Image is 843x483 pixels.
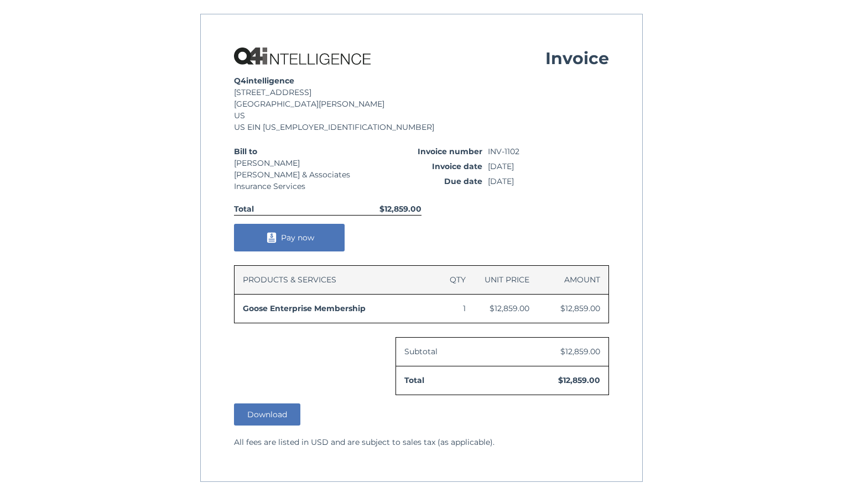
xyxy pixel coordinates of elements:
span: Invoice date [362,161,488,172]
span: Due date [362,176,488,187]
th: Products & Services [235,266,437,295]
div: Q4intelligence [234,75,609,87]
span: [PERSON_NAME] [234,158,358,169]
span: Pay now [281,233,314,243]
time: [DATE] [488,176,609,187]
table: Invoice line items table [234,265,609,323]
th: Qty [436,266,474,295]
button: Download [234,403,300,426]
th: Unit Price [474,266,538,295]
span: Bill to [234,146,358,158]
th: Amount [538,266,609,295]
img: Q4intelligence, LLC logo [234,48,371,65]
span: $12,859.00 [560,303,600,314]
div: [PERSON_NAME] & Associates Insurance Services [234,169,358,192]
td: $12,859.00 [496,338,608,366]
span: Total [234,203,257,215]
span: INV-1102 [488,146,609,158]
time: [DATE] [488,161,609,172]
td: 1 [436,295,474,323]
span: Invoice number [362,146,488,158]
div: US EIN [US_EMPLOYER_IDENTIFICATION_NUMBER] [234,122,609,133]
span: $12,859.00 [379,203,421,215]
span: $12,859.00 [555,372,603,389]
span: $12,859.00 [490,303,529,314]
h1: Invoice [545,48,609,70]
address: [STREET_ADDRESS] [GEOGRAPHIC_DATA][PERSON_NAME] US [234,87,609,122]
span: Total [402,372,427,389]
span: Goose Enterprise Membership [243,303,366,313]
td: Subtotal [396,338,496,366]
p: All fees are listed in USD and are subject to sales tax (as applicable). [234,437,609,448]
button: Pay now [234,224,345,251]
